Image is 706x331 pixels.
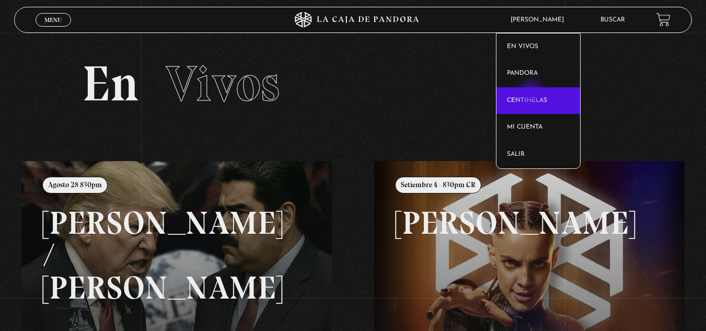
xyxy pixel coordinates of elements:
[656,13,670,27] a: View your shopping cart
[496,60,580,87] a: Pandora
[496,33,580,61] a: En vivos
[496,114,580,141] a: Mi cuenta
[496,87,580,115] a: Centinelas
[600,17,625,23] a: Buscar
[166,54,280,113] span: Vivos
[44,17,62,23] span: Menu
[505,17,574,23] span: [PERSON_NAME]
[82,59,624,109] h2: En
[496,141,580,168] a: Salir
[41,25,65,32] span: Cerrar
